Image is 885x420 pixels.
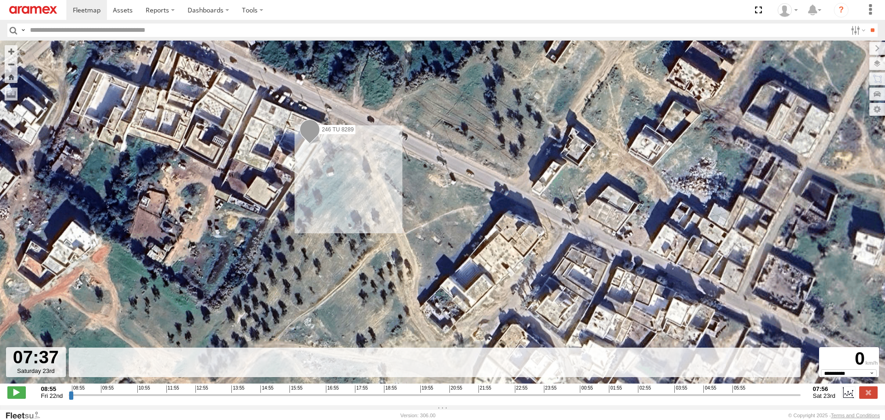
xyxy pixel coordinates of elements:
span: 17:55 [355,385,368,393]
label: Search Filter Options [847,24,867,37]
div: Version: 306.00 [401,413,436,418]
div: 0 [820,349,878,369]
span: 22:55 [515,385,528,393]
button: Zoom Home [5,71,18,83]
span: 10:55 [137,385,150,393]
button: Zoom in [5,45,18,58]
div: © Copyright 2025 - [788,413,880,418]
span: 20:55 [449,385,462,393]
span: 09:55 [101,385,114,393]
span: Sat 23rd Aug 2025 [813,392,835,399]
strong: 07:56 [813,385,835,392]
div: Youssef Smat [774,3,801,17]
span: Fri 22nd Aug 2025 [41,392,63,399]
label: Play/Stop [7,386,26,398]
label: Measure [5,88,18,101]
span: 01:55 [609,385,622,393]
label: Close [859,386,878,398]
img: aramex-logo.svg [9,6,57,14]
span: 21:55 [478,385,491,393]
span: 246 TU 8289 [322,126,354,133]
strong: 08:55 [41,385,63,392]
span: 13:55 [231,385,244,393]
span: 11:55 [166,385,179,393]
span: 16:55 [326,385,339,393]
span: 18:55 [384,385,397,393]
span: 15:55 [289,385,302,393]
a: Visit our Website [5,411,47,420]
label: Map Settings [869,103,885,116]
a: Terms and Conditions [831,413,880,418]
span: 02:55 [638,385,651,393]
span: 04:55 [703,385,716,393]
span: 23:55 [544,385,557,393]
span: 00:55 [580,385,593,393]
span: 12:55 [195,385,208,393]
span: 05:55 [732,385,745,393]
button: Zoom out [5,58,18,71]
label: Search Query [19,24,27,37]
span: 14:55 [260,385,273,393]
i: ? [834,3,849,18]
span: 08:55 [72,385,85,393]
span: 03:55 [674,385,687,393]
span: 19:55 [420,385,433,393]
